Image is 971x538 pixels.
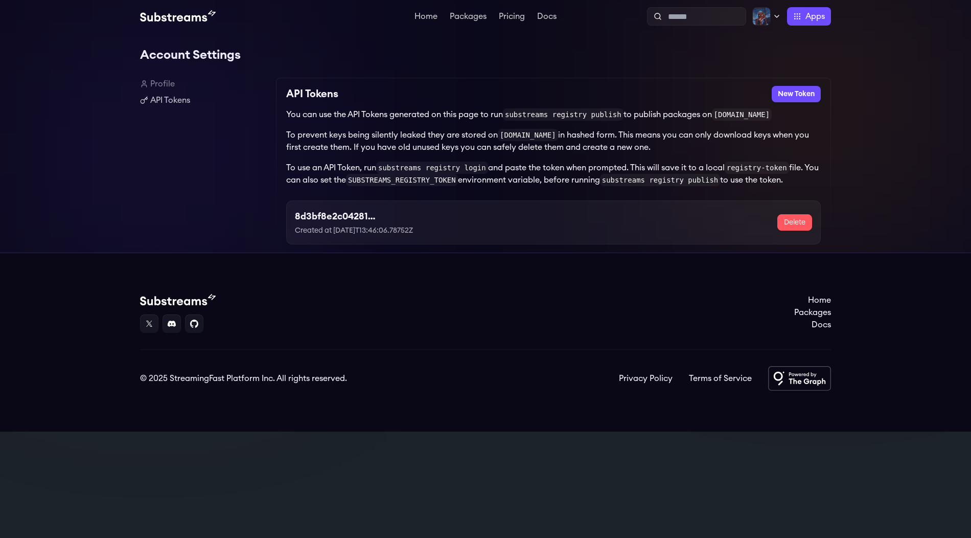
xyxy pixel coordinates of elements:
[295,209,378,223] h3: 8d3bf8e2c04281e07782ba84527c159f
[689,372,752,385] a: Terms of Service
[794,306,831,319] a: Packages
[725,162,789,174] code: registry-token
[794,294,831,306] a: Home
[752,7,771,26] img: Profile
[768,366,831,391] img: Powered by The Graph
[777,214,812,231] button: Delete
[286,108,821,121] p: You can use the API Tokens generated on this page to run to publish packages on
[286,86,338,102] h2: API Tokens
[503,108,623,121] code: substreams registry publish
[286,129,821,153] p: To prevent keys being silently leaked they are stored on in hashed form. This means you can only ...
[772,86,821,102] button: New Token
[140,94,268,106] a: API Tokens
[412,12,440,23] a: Home
[712,108,772,121] code: [DOMAIN_NAME]
[346,174,458,186] code: SUBSTREAMS_REGISTRY_TOKEN
[794,319,831,331] a: Docs
[498,129,558,141] code: [DOMAIN_NAME]
[140,10,216,23] img: Substream's logo
[600,174,721,186] code: substreams registry publish
[295,226,460,236] p: Created at [DATE]T13:46:06.78752Z
[448,12,489,23] a: Packages
[376,162,488,174] code: substreams registry login
[535,12,559,23] a: Docs
[286,162,821,186] p: To use an API Token, run and paste the token when prompted. This will save it to a local file. Yo...
[140,78,268,90] a: Profile
[805,10,825,23] span: Apps
[619,372,673,385] a: Privacy Policy
[497,12,527,23] a: Pricing
[140,45,831,65] h1: Account Settings
[140,372,347,385] div: © 2025 StreamingFast Platform Inc. All rights reserved.
[140,294,216,306] img: Substream's logo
